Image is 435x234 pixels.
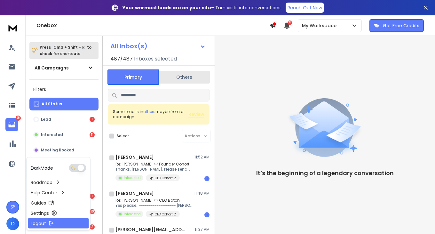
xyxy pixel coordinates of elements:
p: It’s the beginning of a legendary conversation [256,169,394,178]
h1: All Inbox(s) [110,43,147,49]
button: Others [159,70,210,84]
div: 1 [204,176,210,181]
div: 10 [90,209,95,214]
h1: [PERSON_NAME][EMAIL_ADDRESS][DOMAIN_NAME] [115,226,186,233]
button: All Status [29,98,99,110]
a: Guides [28,198,89,208]
a: Roadmap [28,177,89,188]
button: D [6,217,19,230]
button: All Campaigns [29,61,99,74]
button: All Inbox(s) [105,40,211,52]
h3: Filters [29,85,99,94]
p: Get Free Credits [383,22,419,29]
p: Reach Out Now [288,4,322,11]
p: Roadmap [31,179,52,186]
span: 27 [288,20,292,25]
div: 1 [204,212,210,217]
strong: Your warmest leads are on your site [123,4,211,11]
p: 25 [16,116,21,121]
p: 11:48 AM [194,191,210,196]
button: Primary [107,69,159,85]
p: 11:52 AM [194,155,210,160]
p: Guides [31,200,46,206]
p: Lead [41,117,51,122]
button: Interested11 [29,128,99,141]
div: 11 [90,132,95,137]
h1: [PERSON_NAME] [115,190,154,197]
button: Lead1 [29,113,99,126]
p: Press to check for shortcuts. [40,44,91,57]
label: Select [117,133,129,139]
p: Meeting Booked [41,148,74,153]
p: Re: [PERSON_NAME] <> Founder Cohort [115,162,192,167]
h3: Inboxes selected [134,55,177,63]
a: 25 [5,118,18,131]
p: Yes please. ~~~~~~~~~~~~~~~~~~~ [PERSON_NAME] Founder & CEO, [115,203,192,208]
div: 1 [90,194,95,199]
h1: All Campaigns [35,65,69,71]
p: CEO Cohort 2 [155,176,176,181]
button: Get Free Credits [369,19,424,32]
p: All Status [42,101,62,107]
p: Interested [124,212,141,216]
span: Cmd + Shift + k [52,44,85,51]
p: Interested [41,132,63,137]
p: Help Center [31,190,57,196]
p: My Workspace [302,22,339,29]
div: 2 [90,224,95,230]
p: CEO Cohort 2 [155,212,176,217]
a: Help Center [28,188,89,198]
img: logo [6,22,19,34]
div: 1 [90,117,95,122]
p: Dark Mode [31,165,53,171]
button: Meeting Booked [29,144,99,157]
a: Reach Out Now [286,3,324,13]
div: Some emails in maybe from a campaign [113,109,188,119]
p: Thanks, [PERSON_NAME]. Please send me [115,167,192,172]
h1: [PERSON_NAME] [115,154,154,160]
p: – Turn visits into conversations [123,4,281,11]
p: Re: [PERSON_NAME] <> CEO Batch [115,198,192,203]
span: others [143,109,155,114]
p: Interested [124,175,141,180]
button: Review [188,111,204,117]
h1: Onebox [36,22,270,29]
p: 11:37 AM [195,227,210,232]
a: Settings [28,208,89,218]
p: Settings [31,210,49,216]
span: 487 / 487 [110,55,133,63]
p: Logout [31,220,46,227]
